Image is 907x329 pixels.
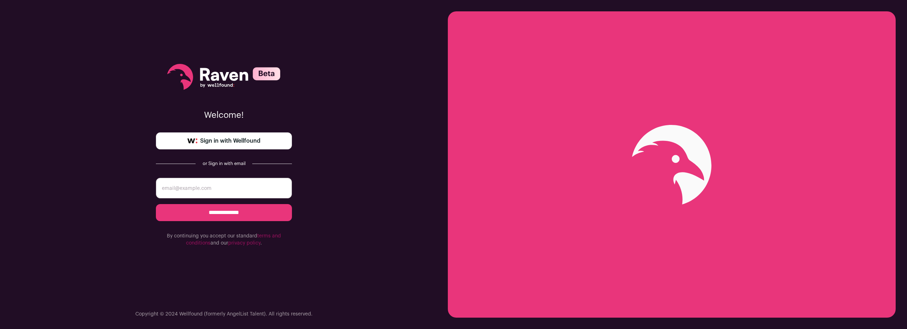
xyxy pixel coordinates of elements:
a: Sign in with Wellfound [156,132,292,149]
span: Sign in with Wellfound [200,137,260,145]
p: By continuing you accept our standard and our . [156,232,292,247]
div: or Sign in with email [201,161,247,166]
a: privacy policy [228,241,260,246]
img: wellfound-symbol-flush-black-fb3c872781a75f747ccb3a119075da62bfe97bd399995f84a933054e44a575c4.png [187,138,197,143]
input: email@example.com [156,178,292,198]
p: Copyright © 2024 Wellfound (formerly AngelList Talent). All rights reserved. [135,311,312,318]
p: Welcome! [156,110,292,121]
